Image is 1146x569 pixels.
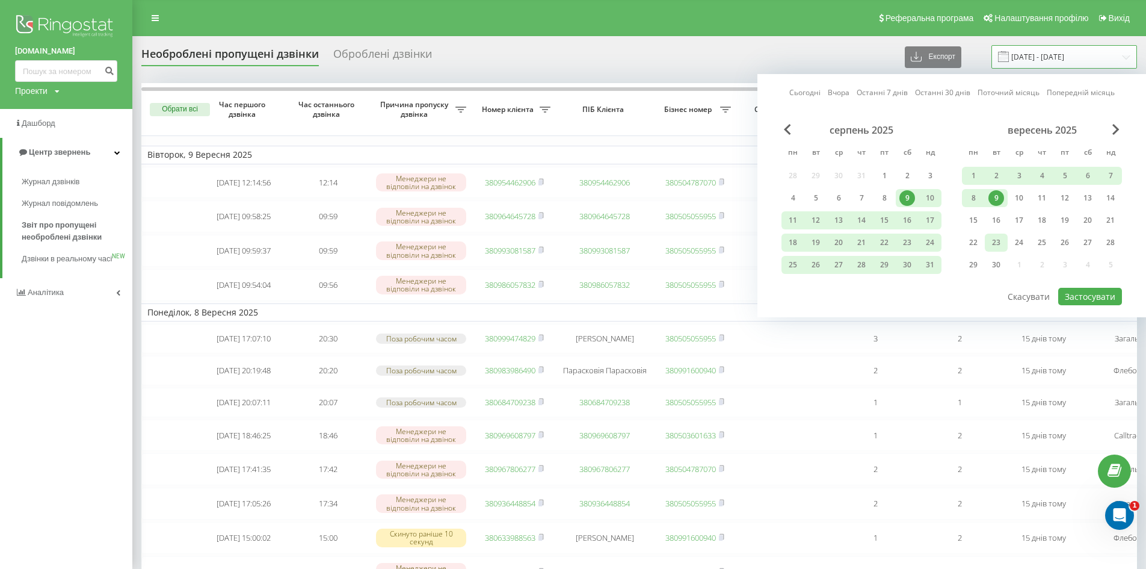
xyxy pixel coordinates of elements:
[827,189,850,207] div: ср 6 серп 2025 р.
[833,488,917,520] td: 2
[1057,190,1073,206] div: 12
[1034,213,1050,228] div: 18
[665,397,716,408] a: 380505055955
[785,257,801,273] div: 25
[22,214,132,248] a: Звіт про пропущені необроблені дзвінки
[833,453,917,485] td: 2
[1034,168,1050,184] div: 4
[919,234,941,252] div: нд 24 серп 2025 р.
[828,87,849,98] a: Вчора
[29,148,90,157] span: Центр звернень
[1053,167,1076,185] div: пт 5 вер 2025 р.
[1047,87,1115,98] a: Попередній місяць
[286,167,370,199] td: 12:14
[665,177,716,188] a: 380504787070
[286,453,370,485] td: 17:42
[917,324,1002,353] td: 2
[876,213,892,228] div: 15
[966,190,981,206] div: 8
[286,269,370,301] td: 09:56
[485,464,535,474] a: 380967806277
[789,87,821,98] a: Сьогодні
[1001,288,1056,305] button: Скасувати
[28,288,64,297] span: Аналiтика
[827,256,850,274] div: ср 27 серп 2025 р.
[917,453,1002,485] td: 2
[988,257,1004,273] div: 30
[202,453,286,485] td: [DATE] 17:41:35
[962,256,985,274] div: пн 29 вер 2025 р.
[333,48,432,66] div: Оброблені дзвінки
[833,324,917,353] td: 3
[286,235,370,267] td: 09:59
[917,488,1002,520] td: 2
[1057,235,1073,250] div: 26
[376,365,466,376] div: Поза робочим часом
[1008,189,1030,207] div: ср 10 вер 2025 р.
[922,235,938,250] div: 24
[781,234,804,252] div: пн 18 серп 2025 р.
[1002,488,1086,520] td: 15 днів тому
[919,189,941,207] div: нд 10 серп 2025 р.
[478,105,540,114] span: Номер клієнта
[665,333,716,344] a: 380505055955
[202,235,286,267] td: [DATE] 09:59:37
[22,248,132,270] a: Дзвінки в реальному часіNEW
[376,173,466,191] div: Менеджери не відповіли на дзвінок
[1058,288,1122,305] button: Застосувати
[376,241,466,260] div: Менеджери не відповіли на дзвінок
[22,176,79,188] span: Журнал дзвінків
[376,397,466,408] div: Поза робочим часом
[1080,235,1095,250] div: 27
[485,245,535,256] a: 380993081587
[485,365,535,376] a: 380983986490
[876,257,892,273] div: 29
[1099,189,1122,207] div: нд 14 вер 2025 р.
[899,190,915,206] div: 9
[804,189,827,207] div: вт 5 серп 2025 р.
[966,257,981,273] div: 29
[988,168,1004,184] div: 2
[579,498,630,509] a: 380936448854
[875,145,893,163] abbr: п’ятниця
[985,189,1008,207] div: вт 9 вер 2025 р.
[922,190,938,206] div: 10
[485,498,535,509] a: 380936448854
[1056,145,1074,163] abbr: п’ятниця
[1010,145,1028,163] abbr: середа
[22,219,126,243] span: Звіт про пропущені необроблені дзвінки
[831,190,846,206] div: 6
[202,167,286,199] td: [DATE] 12:14:56
[1103,190,1118,206] div: 14
[1105,501,1134,530] iframe: Intercom live chat
[376,334,466,344] div: Поза робочим часом
[919,256,941,274] div: нд 31 серп 2025 р.
[966,213,981,228] div: 15
[978,87,1040,98] a: Поточний місяць
[1076,189,1099,207] div: сб 13 вер 2025 р.
[485,211,535,222] a: 380964645728
[876,168,892,184] div: 1
[988,190,1004,206] div: 9
[784,145,802,163] abbr: понеділок
[1103,168,1118,184] div: 7
[202,388,286,417] td: [DATE] 20:07:11
[1057,168,1073,184] div: 5
[922,213,938,228] div: 17
[873,189,896,207] div: пт 8 серп 2025 р.
[376,426,466,444] div: Менеджери не відповіли на дзвінок
[1099,167,1122,185] div: нд 7 вер 2025 р.
[376,494,466,512] div: Менеджери не відповіли на дзвінок
[665,430,716,441] a: 380503601633
[1008,167,1030,185] div: ср 3 вер 2025 р.
[202,488,286,520] td: [DATE] 17:05:26
[898,145,916,163] abbr: субота
[831,257,846,273] div: 27
[1099,234,1122,252] div: нд 28 вер 2025 р.
[985,167,1008,185] div: вт 2 вер 2025 р.
[962,124,1122,136] div: вересень 2025
[579,177,630,188] a: 380954462906
[1030,189,1053,207] div: чт 11 вер 2025 р.
[804,234,827,252] div: вт 19 серп 2025 р.
[899,257,915,273] div: 30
